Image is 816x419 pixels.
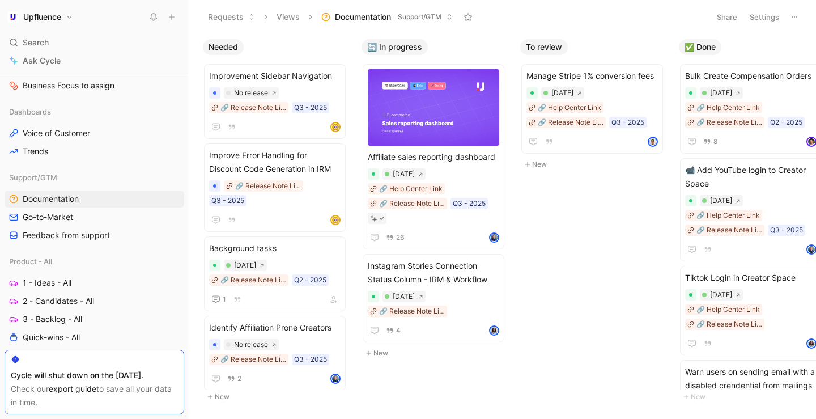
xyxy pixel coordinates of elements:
[220,354,286,365] div: 🔗 Release Note Link
[5,125,184,142] a: Voice of Customer
[396,234,405,241] span: 26
[379,306,445,317] div: 🔗 Release Note Link
[203,39,244,55] button: Needed
[23,314,82,325] span: 3 - Backlog - All
[520,158,670,171] button: New
[23,12,61,22] h1: Upfluence
[23,146,48,157] span: Trends
[526,41,562,53] span: To review
[712,9,742,25] button: Share
[538,117,603,128] div: 🔗 Release Note Link
[710,195,732,206] div: [DATE]
[23,295,94,307] span: 2 - Candidates - All
[5,103,184,160] div: DashboardsVoice of CustomerTrends
[23,211,73,223] span: Go-to-Market
[204,236,346,311] a: Background tasks🔗 Release Note LinkQ2 - 20251
[49,384,96,393] a: export guide
[362,39,428,55] button: 🔄 In progress
[362,346,511,360] button: New
[5,329,184,346] a: Quick-wins - All
[223,296,226,303] span: 1
[234,260,256,271] div: [DATE]
[745,9,784,25] button: Settings
[225,373,244,385] button: 2
[23,36,49,49] span: Search
[807,340,815,348] img: avatar
[211,195,244,206] div: Q3 - 2025
[521,64,663,154] a: Manage Stripe 1% conversion fees🔗 Help Center Link🔗 Release Note LinkQ3 - 2025avatar
[490,327,498,335] img: avatar
[204,143,346,232] a: Improve Error Handling for Discount Code Generation in IRM🔗 Release Note LinkQ3 - 2025avatar
[5,253,184,270] div: Product - All
[220,102,286,113] div: 🔗 Release Note Link
[710,289,732,301] div: [DATE]
[294,274,326,286] div: Q2 - 2025
[5,143,184,160] a: Trends
[701,136,720,148] button: 8
[23,54,61,67] span: Ask Cycle
[209,69,341,83] span: Improvement Sidebar Navigation
[807,246,815,253] img: avatar
[520,39,568,55] button: To review
[696,117,762,128] div: 🔗 Release Note Link
[11,369,178,382] div: Cycle will shut down on the [DATE].
[393,291,415,302] div: [DATE]
[384,231,407,244] button: 26
[294,354,327,365] div: Q3 - 2025
[5,191,184,208] a: Documentation
[9,106,51,117] span: Dashboards
[331,375,339,383] img: avatar
[516,34,674,177] div: To reviewNew
[5,293,184,310] a: 2 - Candidates - All
[685,41,716,53] span: ✅ Done
[696,225,762,236] div: 🔗 Release Note Link
[363,64,504,249] a: Affiliate sales reporting dashboard🔗 Help Center Link🔗 Release Note LinkQ3 - 202526avatar
[23,230,110,241] span: Feedback from support
[204,64,346,139] a: Improvement Sidebar Navigation🔗 Release Note LinkQ3 - 2025avatar
[5,253,184,418] div: Product - All1 - Ideas - All2 - Candidates - All3 - Backlog - AllQuick-wins - AllConception - All...
[649,138,657,146] img: avatar
[5,9,76,25] button: UpfluenceUpfluence
[209,41,238,53] span: Needed
[807,138,815,146] img: avatar
[396,327,401,334] span: 4
[198,34,357,409] div: NeededNew
[770,117,802,128] div: Q2 - 2025
[294,102,327,113] div: Q3 - 2025
[384,324,403,337] button: 4
[23,332,80,343] span: Quick-wins - All
[710,87,732,99] div: [DATE]
[9,256,52,267] span: Product - All
[368,259,499,286] span: Instagram Stories Connection Status Column - IRM & Workflow
[713,138,718,145] span: 8
[611,117,644,128] div: Q3 - 2025
[5,347,184,364] a: Conception - All
[379,198,445,209] div: 🔗 Release Note Link
[5,169,184,244] div: Support/GTMDocumentationGo-to-MarketFeedback from support
[335,11,391,23] span: Documentation
[9,172,57,183] span: Support/GTM
[11,382,178,409] div: Check our to save all your data in time.
[770,225,803,236] div: Q3 - 2025
[363,254,504,342] a: Instagram Stories Connection Status Column - IRM & Workflow🔗 Release Note Link4avatar
[526,69,658,83] span: Manage Stripe 1% conversion fees
[203,390,352,404] button: New
[5,169,184,186] div: Support/GTM
[23,193,79,205] span: Documentation
[490,234,498,242] img: avatar
[696,102,760,113] div: 🔗 Help Center Link
[316,9,458,26] button: DocumentationSupport/GTM
[235,180,301,192] div: 🔗 Release Note Link
[368,150,499,164] span: Affiliate sales reporting dashboard
[209,242,341,255] span: Background tasks
[379,183,443,194] div: 🔗 Help Center Link
[203,9,260,26] button: Requests
[271,9,305,26] button: Views
[234,339,268,350] div: No release
[331,216,339,224] img: avatar
[5,227,184,244] a: Feedback from support
[209,321,341,335] span: Identify Affiliation Prone Creators
[367,41,422,53] span: 🔄 In progress
[5,77,184,94] a: Business Focus to assign
[398,11,441,23] span: Support/GTM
